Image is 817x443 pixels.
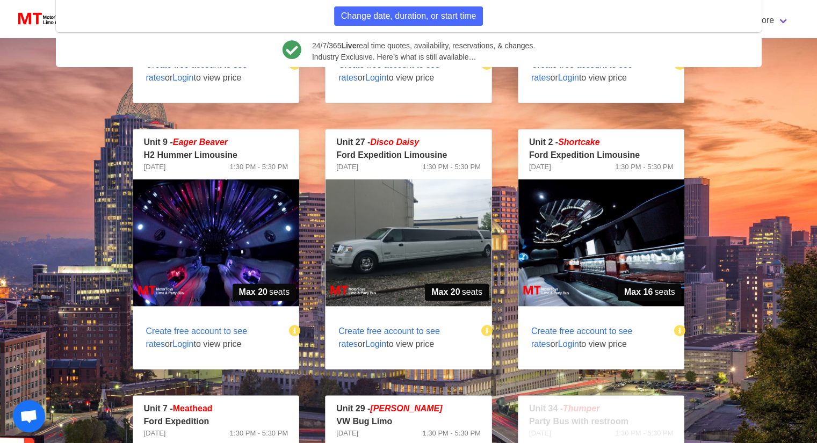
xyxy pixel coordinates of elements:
[422,428,480,439] span: 1:30 PM - 5:30 PM
[230,162,288,172] span: 1:30 PM - 5:30 PM
[518,312,676,364] span: or to view price
[312,40,535,52] span: 24/7/365 real time quotes, availability, reservations, & changes.
[144,162,166,172] span: [DATE]
[341,10,476,23] span: Change date, duration, or start time
[370,137,419,147] em: Disco Daisy
[13,400,45,432] div: Open chat
[748,10,796,31] a: More
[336,136,481,149] p: Unit 27 -
[326,312,483,364] span: or to view price
[312,52,535,63] span: Industry Exclusive. Here’s what is still available…
[431,286,460,299] strong: Max 20
[146,326,248,348] span: Create free account to see rates
[338,326,440,348] span: Create free account to see rates
[133,46,291,97] span: or to view price
[133,179,299,306] img: 09%2002.jpg
[15,11,81,26] img: MotorToys Logo
[531,326,633,348] span: Create free account to see rates
[336,162,358,172] span: [DATE]
[365,73,386,82] span: Login
[144,149,288,162] p: H2 Hummer Limousine
[173,137,228,147] em: Eager Beaver
[239,286,267,299] strong: Max 20
[233,284,297,301] span: seats
[365,339,386,348] span: Login
[133,312,291,364] span: or to view price
[173,404,213,413] span: Meathead
[336,428,358,439] span: [DATE]
[558,137,599,147] em: Shortcake
[518,179,684,306] img: 02%2002.jpg
[624,286,653,299] strong: Max 16
[144,415,288,428] p: Ford Expedition
[326,179,491,306] img: 27%2001.jpg
[172,339,193,348] span: Login
[144,428,166,439] span: [DATE]
[529,149,674,162] p: Ford Expedition Limousine
[144,136,288,149] p: Unit 9 -
[172,73,193,82] span: Login
[558,339,579,348] span: Login
[230,428,288,439] span: 1:30 PM - 5:30 PM
[326,46,483,97] span: or to view price
[615,162,673,172] span: 1:30 PM - 5:30 PM
[334,6,483,26] button: Change date, duration, or start time
[422,162,480,172] span: 1:30 PM - 5:30 PM
[336,415,481,428] p: VW Bug Limo
[370,404,442,413] em: [PERSON_NAME]
[144,402,288,415] p: Unit 7 -
[336,149,481,162] p: Ford Expedition Limousine
[618,284,682,301] span: seats
[558,73,579,82] span: Login
[529,136,674,149] p: Unit 2 -
[336,402,481,415] p: Unit 29 -
[518,46,676,97] span: or to view price
[529,162,551,172] span: [DATE]
[341,41,356,50] b: Live
[425,284,489,301] span: seats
